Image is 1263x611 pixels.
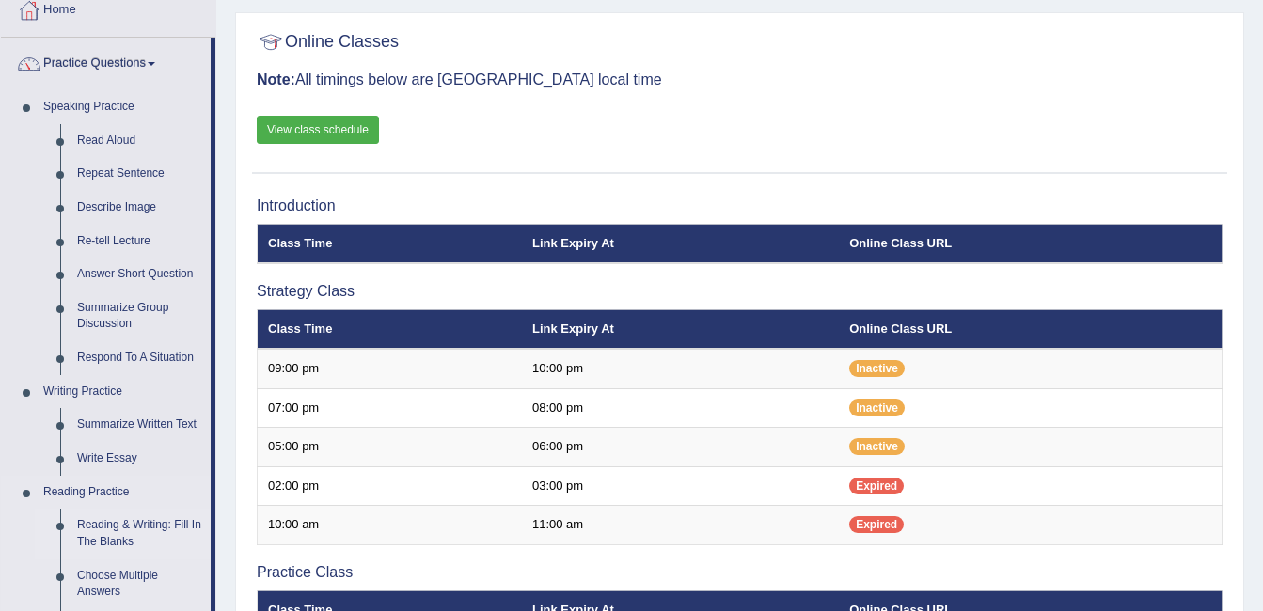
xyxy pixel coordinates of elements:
[258,224,522,263] th: Class Time
[522,388,839,428] td: 08:00 pm
[849,399,905,416] span: Inactive
[69,157,211,191] a: Repeat Sentence
[258,428,522,467] td: 05:00 pm
[69,442,211,476] a: Write Essay
[522,224,839,263] th: Link Expiry At
[849,478,904,494] span: Expired
[69,559,211,609] a: Choose Multiple Answers
[35,90,211,124] a: Speaking Practice
[257,197,1223,214] h3: Introduction
[69,291,211,341] a: Summarize Group Discussion
[35,375,211,409] a: Writing Practice
[257,116,379,144] a: View class schedule
[69,509,211,558] a: Reading & Writing: Fill In The Blanks
[258,506,522,545] td: 10:00 am
[258,388,522,428] td: 07:00 pm
[258,349,522,388] td: 09:00 pm
[257,28,399,56] h2: Online Classes
[522,428,839,467] td: 06:00 pm
[839,309,1222,349] th: Online Class URL
[69,341,211,375] a: Respond To A Situation
[35,476,211,509] a: Reading Practice
[69,408,211,442] a: Summarize Written Text
[258,466,522,506] td: 02:00 pm
[1,38,211,85] a: Practice Questions
[849,360,905,377] span: Inactive
[258,309,522,349] th: Class Time
[522,506,839,545] td: 11:00 am
[69,225,211,258] a: Re-tell Lecture
[849,516,904,533] span: Expired
[257,71,295,87] b: Note:
[69,258,211,291] a: Answer Short Question
[69,124,211,158] a: Read Aloud
[257,71,1223,88] h3: All timings below are [GEOGRAPHIC_DATA] local time
[522,466,839,506] td: 03:00 pm
[849,438,905,455] span: Inactive
[839,224,1222,263] th: Online Class URL
[69,191,211,225] a: Describe Image
[522,349,839,388] td: 10:00 pm
[522,309,839,349] th: Link Expiry At
[257,283,1223,300] h3: Strategy Class
[257,564,1223,581] h3: Practice Class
